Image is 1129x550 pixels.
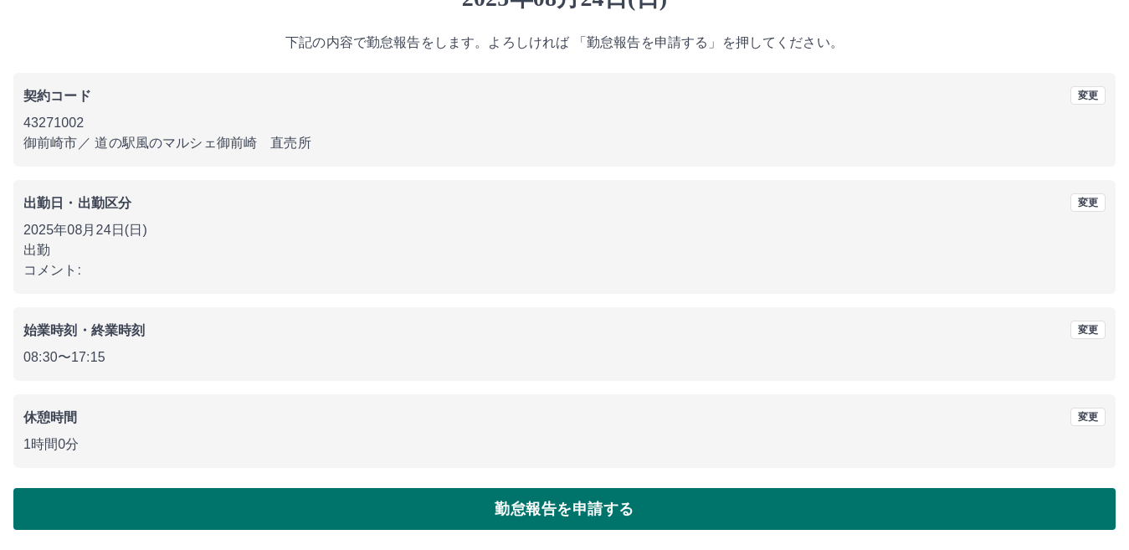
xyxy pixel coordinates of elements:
button: 変更 [1070,86,1106,105]
p: 出勤 [23,240,1106,260]
b: 契約コード [23,89,91,103]
button: 勤怠報告を申請する [13,488,1116,530]
b: 始業時刻・終業時刻 [23,323,145,337]
b: 休憩時間 [23,410,78,424]
p: 08:30 〜 17:15 [23,347,1106,368]
p: 下記の内容で勤怠報告をします。よろしければ 「勤怠報告を申請する」を押してください。 [13,33,1116,53]
p: 43271002 [23,113,1106,133]
button: 変更 [1070,408,1106,426]
p: コメント: [23,260,1106,280]
p: 1時間0分 [23,434,1106,455]
p: 御前崎市 ／ 道の駅風のマルシェ御前崎 直売所 [23,133,1106,153]
button: 変更 [1070,193,1106,212]
button: 変更 [1070,321,1106,339]
p: 2025年08月24日(日) [23,220,1106,240]
b: 出勤日・出勤区分 [23,196,131,210]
